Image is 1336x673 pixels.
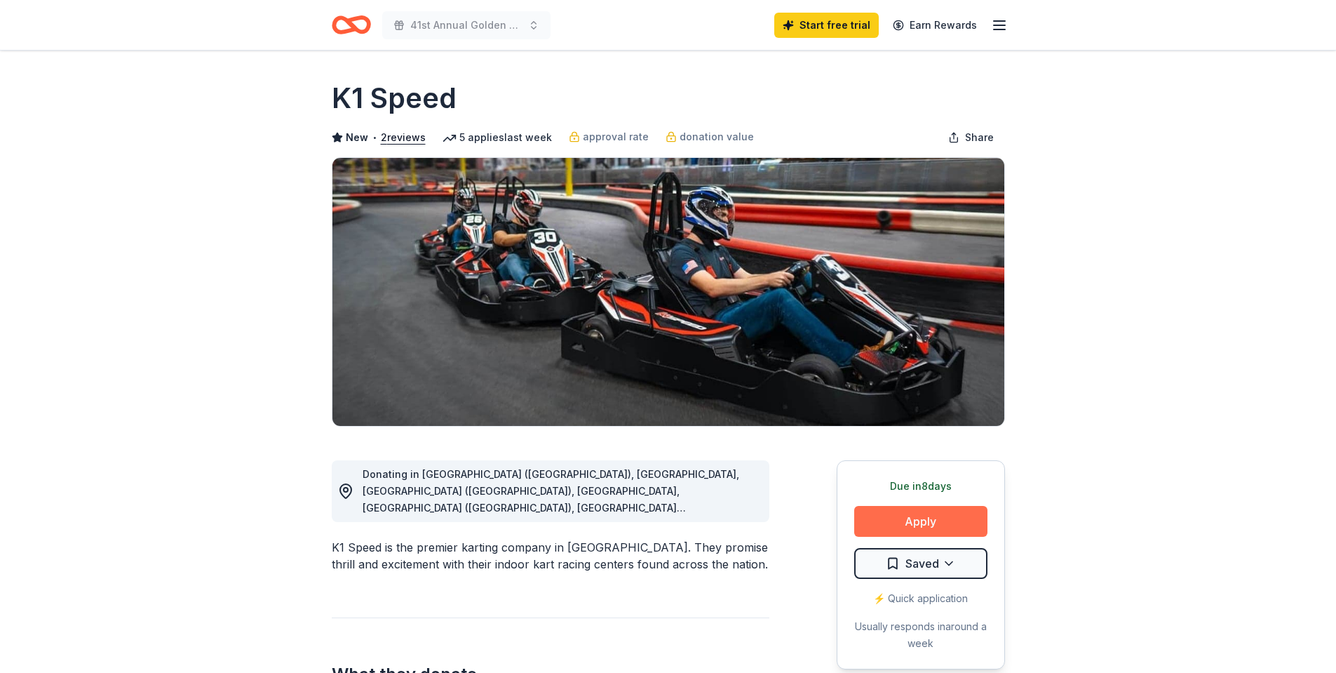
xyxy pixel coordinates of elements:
[382,11,551,39] button: 41st Annual Golden Gala
[332,539,769,573] div: K1 Speed is the premier karting company in [GEOGRAPHIC_DATA]. They promise thrill and excitement ...
[410,17,522,34] span: 41st Annual Golden Gala
[774,13,879,38] a: Start free trial
[381,129,426,146] button: 2reviews
[854,478,987,495] div: Due in 8 days
[372,132,377,143] span: •
[884,13,985,38] a: Earn Rewards
[443,129,552,146] div: 5 applies last week
[583,128,649,145] span: approval rate
[854,618,987,652] div: Usually responds in around a week
[332,158,1004,426] img: Image for K1 Speed
[346,129,368,146] span: New
[680,128,754,145] span: donation value
[854,506,987,537] button: Apply
[666,128,754,145] a: donation value
[569,128,649,145] a: approval rate
[332,8,371,41] a: Home
[363,468,739,648] span: Donating in [GEOGRAPHIC_DATA] ([GEOGRAPHIC_DATA]), [GEOGRAPHIC_DATA], [GEOGRAPHIC_DATA] ([GEOGRAP...
[332,79,457,118] h1: K1 Speed
[937,124,1005,152] button: Share
[854,590,987,607] div: ⚡️ Quick application
[905,554,939,573] span: Saved
[965,129,994,146] span: Share
[854,548,987,579] button: Saved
